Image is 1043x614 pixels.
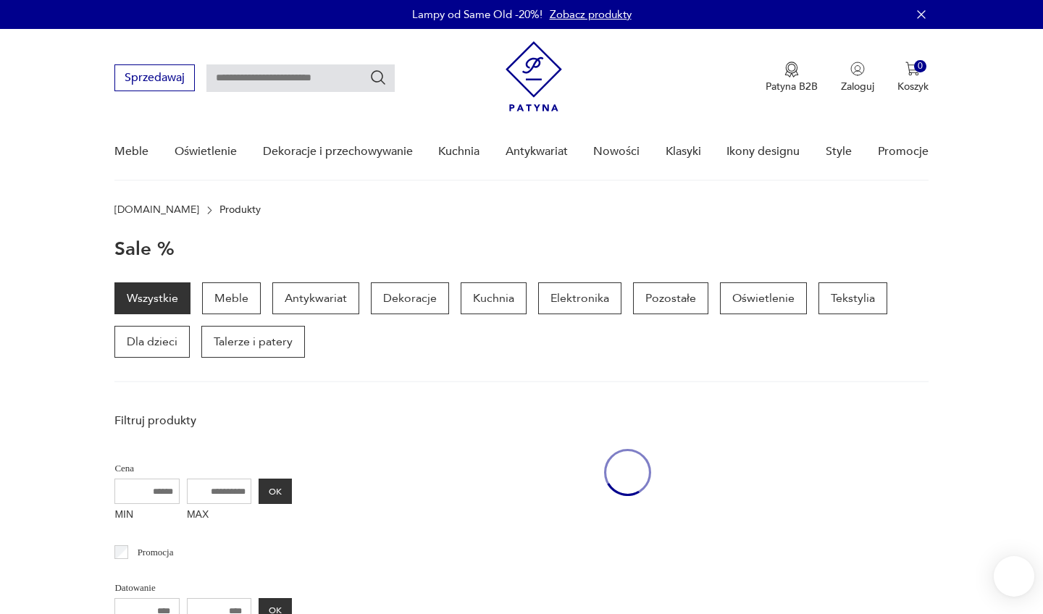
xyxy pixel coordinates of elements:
[114,204,199,216] a: [DOMAIN_NAME]
[412,7,543,22] p: Lampy od Same Old -20%!
[187,504,252,527] label: MAX
[202,282,261,314] a: Meble
[766,62,818,93] button: Patyna B2B
[138,544,174,560] p: Promocja
[897,80,929,93] p: Koszyk
[818,282,887,314] a: Tekstylia
[438,124,479,180] a: Kuchnia
[784,62,799,77] img: Ikona medalu
[878,124,929,180] a: Promocje
[850,62,865,76] img: Ikonka użytkownika
[369,69,387,86] button: Szukaj
[114,413,292,429] p: Filtruj produkty
[371,282,449,314] a: Dekoracje
[666,124,701,180] a: Klasyki
[604,405,651,539] div: oval-loading
[506,41,562,112] img: Patyna - sklep z meblami i dekoracjami vintage
[994,556,1034,597] iframe: Smartsupp widget button
[506,124,568,180] a: Antykwariat
[272,282,359,314] a: Antykwariat
[826,124,852,180] a: Style
[263,124,413,180] a: Dekoracje i przechowywanie
[905,62,920,76] img: Ikona koszyka
[219,204,261,216] p: Produkty
[201,326,305,358] a: Talerze i patery
[841,62,874,93] button: Zaloguj
[114,460,292,476] p: Cena
[593,124,640,180] a: Nowości
[766,62,818,93] a: Ikona medaluPatyna B2B
[633,282,708,314] a: Pozostałe
[897,62,929,93] button: 0Koszyk
[114,326,190,358] a: Dla dzieci
[538,282,621,314] a: Elektronika
[766,80,818,93] p: Patyna B2B
[114,282,190,314] a: Wszystkie
[175,124,237,180] a: Oświetlenie
[461,282,527,314] a: Kuchnia
[720,282,807,314] a: Oświetlenie
[114,239,175,259] h1: Sale %
[841,80,874,93] p: Zaloguj
[114,504,180,527] label: MIN
[114,64,195,91] button: Sprzedawaj
[550,7,632,22] a: Zobacz produkty
[114,124,148,180] a: Meble
[114,74,195,84] a: Sprzedawaj
[726,124,800,180] a: Ikony designu
[914,60,926,72] div: 0
[114,580,292,596] p: Datowanie
[259,479,292,504] button: OK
